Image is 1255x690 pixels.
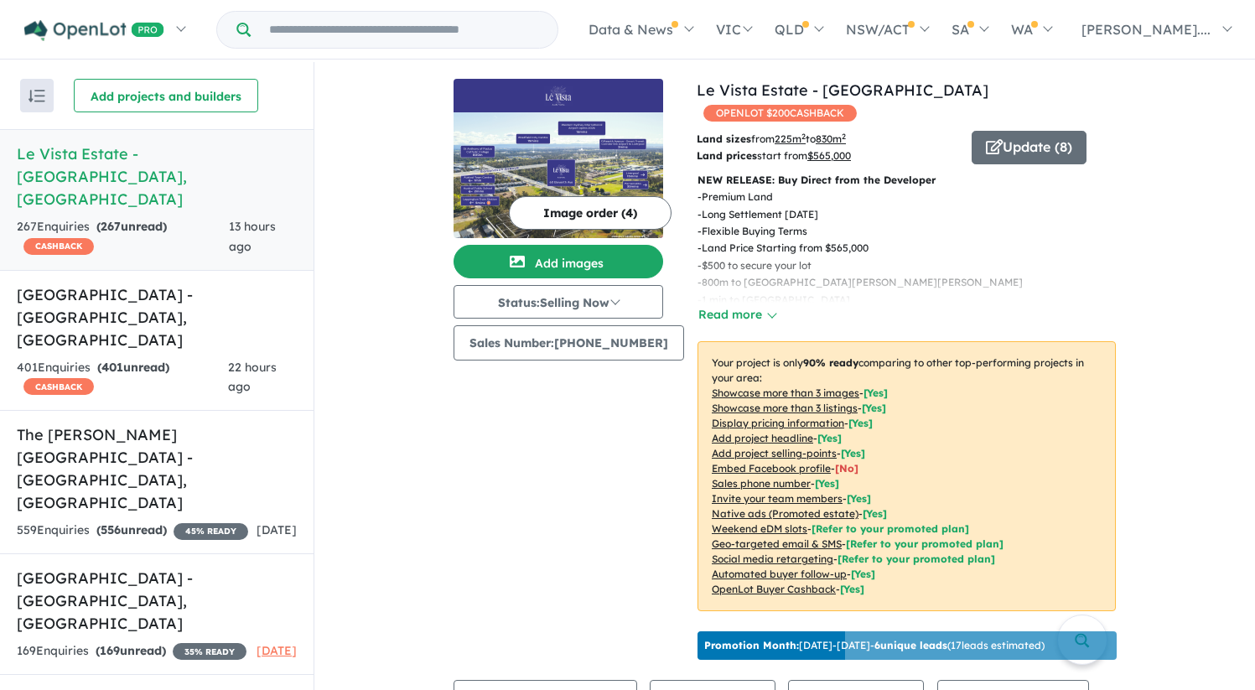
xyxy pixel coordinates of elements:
p: - Flexible Buying Terms [698,223,1129,240]
input: Try estate name, suburb, builder or developer [254,12,554,48]
img: Openlot PRO Logo White [24,20,164,41]
span: 556 [101,522,121,537]
u: 225 m [775,132,806,145]
button: Add projects and builders [74,79,258,112]
u: Native ads (Promoted estate) [712,507,858,520]
span: CASHBACK [23,238,94,255]
u: Display pricing information [712,417,844,429]
u: $ 565,000 [807,149,851,162]
span: CASHBACK [23,378,94,395]
img: Le Vista Estate - Austral [454,112,663,238]
strong: ( unread) [96,219,167,234]
h5: Le Vista Estate - [GEOGRAPHIC_DATA] , [GEOGRAPHIC_DATA] [17,143,297,210]
u: Embed Facebook profile [712,462,831,475]
u: OpenLot Buyer Cashback [712,583,836,595]
p: - Long Settlement [DATE] [698,206,1129,223]
p: - Premium Land [698,189,1129,205]
span: [ Yes ] [862,402,886,414]
strong: ( unread) [97,360,169,375]
button: Image order (4) [509,196,672,230]
p: from [697,131,959,148]
p: NEW RELEASE: Buy Direct from the Developer [698,172,1116,189]
span: to [806,132,846,145]
p: - $500 to secure your lot [698,257,1129,274]
span: [ Yes ] [863,387,888,399]
span: [Refer to your promoted plan] [846,537,1003,550]
strong: ( unread) [96,522,167,537]
span: [ No ] [835,462,858,475]
span: [ Yes ] [841,447,865,459]
span: OPENLOT $ 200 CASHBACK [703,105,857,122]
u: 830 m [816,132,846,145]
p: start from [697,148,959,164]
u: Geo-targeted email & SMS [712,537,842,550]
img: Le Vista Estate - Austral Logo [460,86,656,106]
button: Status:Selling Now [454,285,663,319]
u: Showcase more than 3 listings [712,402,858,414]
span: [PERSON_NAME].... [1081,21,1211,38]
span: [Yes] [840,583,864,595]
span: [Yes] [863,507,887,520]
span: 169 [100,643,120,658]
button: Sales Number:[PHONE_NUMBER] [454,325,684,361]
span: 35 % READY [173,643,246,660]
u: Social media retargeting [712,553,833,565]
strong: ( unread) [96,643,166,658]
p: - 800m to [GEOGRAPHIC_DATA][PERSON_NAME][PERSON_NAME] [698,274,1129,291]
div: 267 Enquir ies [17,217,229,257]
span: [ Yes ] [847,492,871,505]
span: [DATE] [257,643,297,658]
button: Update (8) [972,131,1086,164]
div: 401 Enquir ies [17,358,228,398]
button: Add images [454,245,663,278]
span: [ Yes ] [817,432,842,444]
h5: [GEOGRAPHIC_DATA] - [GEOGRAPHIC_DATA] , [GEOGRAPHIC_DATA] [17,567,297,635]
p: - 1 min to [GEOGRAPHIC_DATA] [698,292,1129,309]
span: 401 [101,360,123,375]
u: Showcase more than 3 images [712,387,859,399]
span: 13 hours ago [229,219,276,254]
a: Le Vista Estate - [GEOGRAPHIC_DATA] [697,80,988,100]
button: Read more [698,305,776,324]
span: [Refer to your promoted plan] [812,522,969,535]
b: 6 unique leads [874,639,947,651]
h5: The [PERSON_NAME][GEOGRAPHIC_DATA] - [GEOGRAPHIC_DATA] , [GEOGRAPHIC_DATA] [17,423,297,514]
span: [ Yes ] [815,477,839,490]
span: 45 % READY [174,523,248,540]
b: 90 % ready [803,356,858,369]
b: Land prices [697,149,757,162]
span: [ Yes ] [848,417,873,429]
h5: [GEOGRAPHIC_DATA] - [GEOGRAPHIC_DATA] , [GEOGRAPHIC_DATA] [17,283,297,351]
sup: 2 [842,132,846,141]
u: Weekend eDM slots [712,522,807,535]
span: [Yes] [851,568,875,580]
u: Add project headline [712,432,813,444]
b: Promotion Month: [704,639,799,651]
span: 267 [101,219,121,234]
p: [DATE] - [DATE] - ( 17 leads estimated) [704,638,1045,653]
a: Le Vista Estate - Austral LogoLe Vista Estate - Austral [454,79,663,238]
div: 169 Enquir ies [17,641,246,661]
b: Land sizes [697,132,751,145]
u: Add project selling-points [712,447,837,459]
p: - Land Price Starting from $565,000 [698,240,1129,257]
u: Invite your team members [712,492,843,505]
sup: 2 [801,132,806,141]
img: sort.svg [29,90,45,102]
div: 559 Enquir ies [17,521,248,541]
span: 22 hours ago [228,360,277,395]
span: [DATE] [257,522,297,537]
u: Automated buyer follow-up [712,568,847,580]
p: Your project is only comparing to other top-performing projects in your area: - - - - - - - - - -... [698,341,1116,611]
u: Sales phone number [712,477,811,490]
span: [Refer to your promoted plan] [838,553,995,565]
